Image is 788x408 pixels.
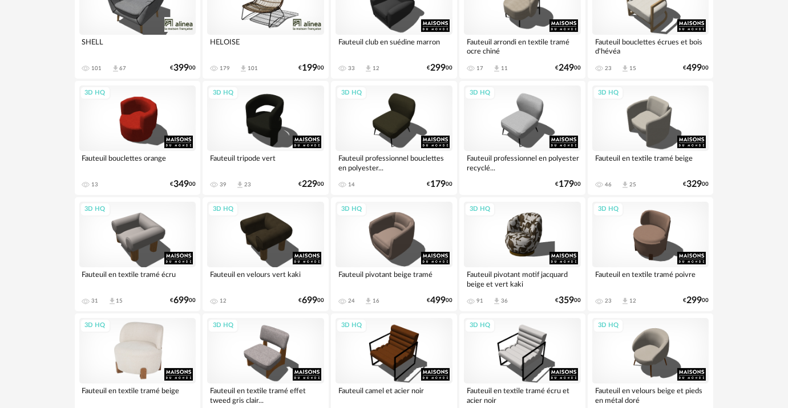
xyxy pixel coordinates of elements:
a: 3D HQ Fauteuil en textile tramé écru 31 Download icon 15 €69900 [75,197,201,311]
div: € 00 [555,181,581,188]
span: Download icon [621,64,629,73]
a: 3D HQ Fauteuil bouclettes orange 13 €34900 [75,81,201,195]
div: 3D HQ [80,319,111,333]
div: 33 [348,65,355,72]
div: 3D HQ [593,202,624,217]
div: Fauteuil en velours beige et pieds en métal doré [592,383,709,406]
div: Fauteuil pivotant motif jacquard beige et vert kaki [464,267,581,290]
span: 499 [686,64,702,72]
div: 3D HQ [336,202,367,217]
div: € 00 [683,181,709,188]
div: Fauteuil en textile tramé beige [79,383,196,406]
div: 3D HQ [593,86,624,100]
span: Download icon [621,181,629,189]
span: 299 [686,297,702,304]
span: 299 [430,64,446,72]
div: € 00 [427,181,452,188]
div: € 00 [555,64,581,72]
div: 12 [373,65,379,72]
a: 3D HQ Fauteuil professionnel bouclettes en polyester... 14 €17900 [331,81,457,195]
span: Download icon [621,297,629,305]
span: 179 [559,181,574,188]
span: Download icon [239,64,248,73]
div: 3D HQ [208,319,239,333]
div: € 00 [170,64,196,72]
div: € 00 [170,181,196,188]
span: Download icon [364,64,373,73]
div: 3D HQ [593,319,624,333]
span: Download icon [111,64,120,73]
div: 39 [220,181,227,188]
span: 199 [302,64,317,72]
div: Fauteuil en textile tramé effet tweed gris clair... [207,383,324,406]
div: 67 [120,65,127,72]
div: Fauteuil bouclettes écrues et bois d'hévéa [592,35,709,58]
div: 24 [348,297,355,304]
span: Download icon [492,64,501,73]
div: € 00 [298,297,324,304]
span: 249 [559,64,574,72]
div: € 00 [683,297,709,304]
span: 179 [430,181,446,188]
div: Fauteuil tripode vert [207,151,324,174]
div: 3D HQ [464,319,495,333]
span: 359 [559,297,574,304]
div: Fauteuil en textile tramé écru [79,267,196,290]
div: 3D HQ [80,202,111,217]
div: 25 [629,181,636,188]
span: 699 [302,297,317,304]
div: 91 [476,297,483,304]
div: € 00 [427,64,452,72]
div: Fauteuil en velours vert kaki [207,267,324,290]
div: Fauteuil bouclettes orange [79,151,196,174]
span: 499 [430,297,446,304]
div: Fauteuil en textile tramé écru et acier noir [464,383,581,406]
div: 179 [220,65,230,72]
div: 3D HQ [80,86,111,100]
div: 14 [348,181,355,188]
div: € 00 [298,181,324,188]
div: Fauteuil professionnel bouclettes en polyester... [336,151,452,174]
span: 399 [173,64,189,72]
span: Download icon [108,297,116,305]
div: 3D HQ [208,86,239,100]
div: 3D HQ [336,86,367,100]
div: 3D HQ [208,202,239,217]
div: 15 [629,65,636,72]
div: 23 [605,297,612,304]
div: 3D HQ [464,202,495,217]
div: 13 [92,181,99,188]
div: 12 [220,297,227,304]
div: SHELL [79,35,196,58]
span: 349 [173,181,189,188]
a: 3D HQ Fauteuil professionnel en polyester recyclé... €17900 [459,81,585,195]
div: 101 [248,65,258,72]
div: 46 [605,181,612,188]
div: Fauteuil professionnel en polyester recyclé... [464,151,581,174]
div: 11 [501,65,508,72]
div: € 00 [298,64,324,72]
div: Fauteuil club en suédine marron [336,35,452,58]
div: 16 [373,297,379,304]
div: Fauteuil arrondi en textile tramé ocre chiné [464,35,581,58]
a: 3D HQ Fauteuil en textile tramé poivre 23 Download icon 12 €29900 [588,197,714,311]
div: 23 [605,65,612,72]
div: Fauteuil camel et acier noir [336,383,452,406]
div: 17 [476,65,483,72]
div: 101 [92,65,102,72]
span: Download icon [492,297,501,305]
div: € 00 [427,297,452,304]
div: 3D HQ [336,319,367,333]
a: 3D HQ Fauteuil pivotant motif jacquard beige et vert kaki 91 Download icon 36 €35900 [459,197,585,311]
a: 3D HQ Fauteuil pivotant beige tramé 24 Download icon 16 €49900 [331,197,457,311]
div: € 00 [555,297,581,304]
div: € 00 [170,297,196,304]
a: 3D HQ Fauteuil en textile tramé beige 46 Download icon 25 €32900 [588,81,714,195]
span: Download icon [364,297,373,305]
div: Fauteuil pivotant beige tramé [336,267,452,290]
div: 15 [116,297,123,304]
span: 229 [302,181,317,188]
div: 23 [244,181,251,188]
span: Download icon [236,181,244,189]
div: 31 [92,297,99,304]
